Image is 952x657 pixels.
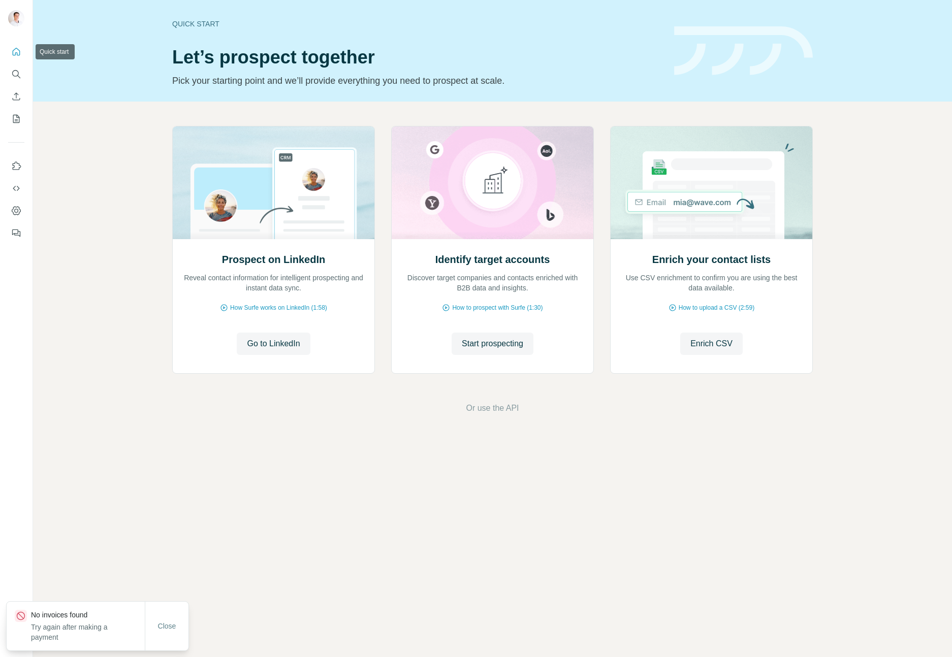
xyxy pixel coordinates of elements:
[31,610,145,620] p: No invoices found
[172,19,662,29] div: Quick start
[680,333,743,355] button: Enrich CSV
[690,338,733,350] span: Enrich CSV
[652,252,771,267] h2: Enrich your contact lists
[247,338,300,350] span: Go to LinkedIn
[8,110,24,128] button: My lists
[452,303,543,312] span: How to prospect with Surfe (1:30)
[172,74,662,88] p: Pick your starting point and we’ll provide everything you need to prospect at scale.
[8,224,24,242] button: Feedback
[158,621,176,631] span: Close
[183,273,364,293] p: Reveal contact information for intelligent prospecting and instant data sync.
[402,273,583,293] p: Discover target companies and contacts enriched with B2B data and insights.
[8,157,24,175] button: Use Surfe on LinkedIn
[222,252,325,267] h2: Prospect on LinkedIn
[8,179,24,198] button: Use Surfe API
[172,126,375,239] img: Prospect on LinkedIn
[674,26,813,76] img: banner
[8,65,24,83] button: Search
[452,333,533,355] button: Start prospecting
[621,273,802,293] p: Use CSV enrichment to confirm you are using the best data available.
[237,333,310,355] button: Go to LinkedIn
[391,126,594,239] img: Identify target accounts
[8,87,24,106] button: Enrich CSV
[8,43,24,61] button: Quick start
[172,47,662,68] h1: Let’s prospect together
[435,252,550,267] h2: Identify target accounts
[610,126,813,239] img: Enrich your contact lists
[466,402,519,414] button: Or use the API
[230,303,327,312] span: How Surfe works on LinkedIn (1:58)
[8,10,24,26] img: Avatar
[31,622,145,642] p: Try again after making a payment
[462,338,523,350] span: Start prospecting
[679,303,754,312] span: How to upload a CSV (2:59)
[151,617,183,635] button: Close
[8,202,24,220] button: Dashboard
